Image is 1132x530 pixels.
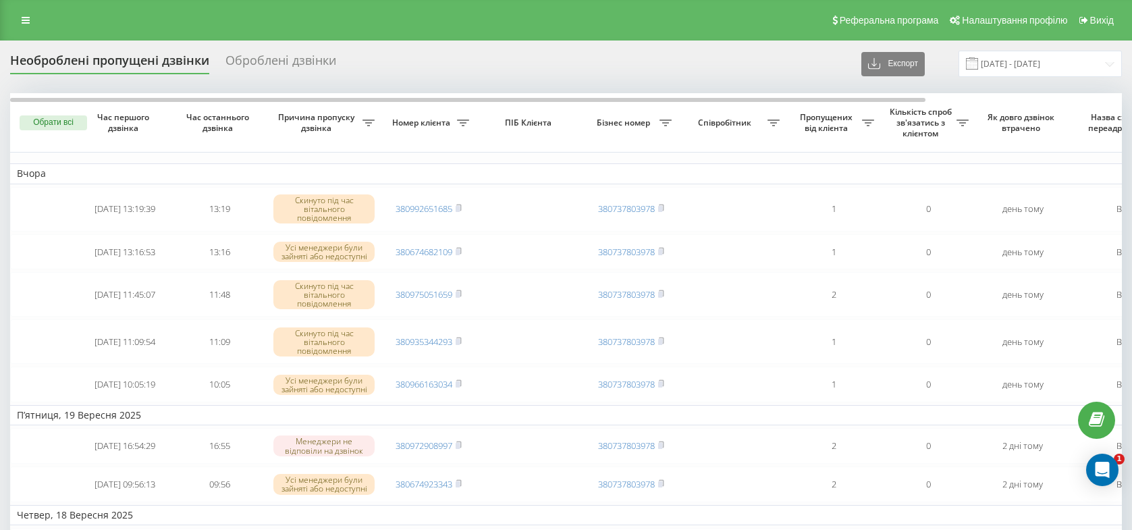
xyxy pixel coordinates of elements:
a: 380737803978 [598,478,655,490]
span: Час першого дзвінка [88,112,161,133]
a: 380737803978 [598,288,655,300]
span: 1 [1114,454,1125,465]
a: 380737803978 [598,378,655,390]
span: Кількість спроб зв'язатись з клієнтом [888,107,956,138]
button: Експорт [861,52,925,76]
a: 380737803978 [598,336,655,348]
span: Налаштування профілю [962,15,1067,26]
td: [DATE] 11:45:07 [78,272,172,317]
span: Вихід [1090,15,1114,26]
td: 0 [881,187,975,232]
div: Скинуто під час вітального повідомлення [273,327,375,357]
div: Усі менеджери були зайняті або недоступні [273,474,375,494]
td: 0 [881,272,975,317]
div: Скинуто під час вітального повідомлення [273,194,375,224]
a: 380737803978 [598,440,655,452]
td: 2 дні тому [975,467,1070,502]
td: [DATE] 13:16:53 [78,234,172,270]
div: Скинуто під час вітального повідомлення [273,280,375,310]
div: Оброблені дзвінки [225,53,336,74]
a: 380737803978 [598,246,655,258]
span: Пропущених від клієнта [793,112,862,133]
span: Бізнес номер [591,117,659,128]
td: 11:48 [172,272,267,317]
td: [DATE] 10:05:19 [78,367,172,402]
span: Причина пропуску дзвінка [273,112,362,133]
td: 2 дні тому [975,428,1070,464]
td: 0 [881,467,975,502]
td: 2 [786,272,881,317]
td: 1 [786,234,881,270]
a: 380737803978 [598,203,655,215]
td: 0 [881,319,975,364]
td: 1 [786,367,881,402]
td: 16:55 [172,428,267,464]
td: 0 [881,428,975,464]
td: день тому [975,319,1070,364]
span: Співробітник [685,117,767,128]
span: Номер клієнта [388,117,457,128]
div: Менеджери не відповіли на дзвінок [273,435,375,456]
td: 13:16 [172,234,267,270]
td: [DATE] 09:56:13 [78,467,172,502]
td: 2 [786,428,881,464]
td: день тому [975,234,1070,270]
a: 380992651685 [396,203,452,215]
a: 380674682109 [396,246,452,258]
td: 13:19 [172,187,267,232]
td: день тому [975,187,1070,232]
span: Реферальна програма [840,15,939,26]
span: ПІБ Клієнта [487,117,572,128]
td: [DATE] 11:09:54 [78,319,172,364]
td: день тому [975,367,1070,402]
td: 2 [786,467,881,502]
div: Open Intercom Messenger [1086,454,1118,486]
button: Обрати всі [20,115,87,130]
td: 1 [786,319,881,364]
td: день тому [975,272,1070,317]
div: Необроблені пропущені дзвінки [10,53,209,74]
div: Усі менеджери були зайняті або недоступні [273,242,375,262]
td: [DATE] 13:19:39 [78,187,172,232]
a: 380966163034 [396,378,452,390]
td: [DATE] 16:54:29 [78,428,172,464]
a: 380674923343 [396,478,452,490]
div: Усі менеджери були зайняті або недоступні [273,375,375,395]
td: 10:05 [172,367,267,402]
td: 0 [881,234,975,270]
a: 380935344293 [396,336,452,348]
span: Час останнього дзвінка [183,112,256,133]
td: 09:56 [172,467,267,502]
td: 1 [786,187,881,232]
td: 0 [881,367,975,402]
a: 380972908997 [396,440,452,452]
span: Як довго дзвінок втрачено [986,112,1059,133]
td: 11:09 [172,319,267,364]
a: 380975051659 [396,288,452,300]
